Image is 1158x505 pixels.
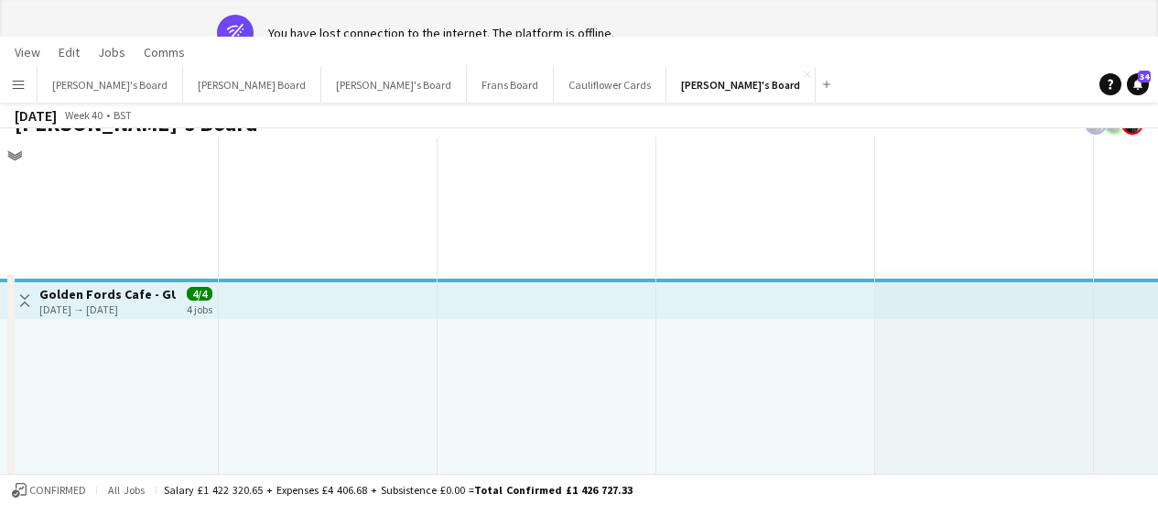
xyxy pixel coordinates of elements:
span: Edit [59,44,80,60]
a: Edit [51,40,87,64]
div: [DATE] [15,106,57,125]
button: [PERSON_NAME]'s Board [38,67,183,103]
span: Confirmed [29,484,86,497]
a: 34 [1127,73,1149,95]
a: View [7,40,48,64]
span: Comms [144,44,185,60]
button: Confirmed [9,480,89,500]
div: Salary £1 422 320.65 + Expenses £4 406.68 + Subsistence £0.00 = [164,483,633,497]
div: You have lost connection to the internet. The platform is offline. [268,25,614,41]
div: BST [114,108,132,122]
span: 34 [1138,71,1151,82]
span: Jobs [98,44,125,60]
span: All jobs [104,483,148,497]
button: [PERSON_NAME] Board [183,67,321,103]
a: Comms [136,40,192,64]
button: [PERSON_NAME]'s Board [666,67,816,103]
span: 4/4 [187,287,212,301]
button: Cauliflower Cards [554,67,666,103]
button: [PERSON_NAME]'s Board [321,67,467,103]
span: Week 40 [60,108,106,122]
div: 4 jobs [187,301,212,316]
span: Total Confirmed £1 426 727.33 [474,483,633,497]
div: [DATE] → [DATE] [39,302,176,316]
span: View [15,44,40,60]
h3: Golden Fords Cafe - GU4 8AW [39,286,176,302]
button: Frans Board [467,67,554,103]
a: Jobs [91,40,133,64]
